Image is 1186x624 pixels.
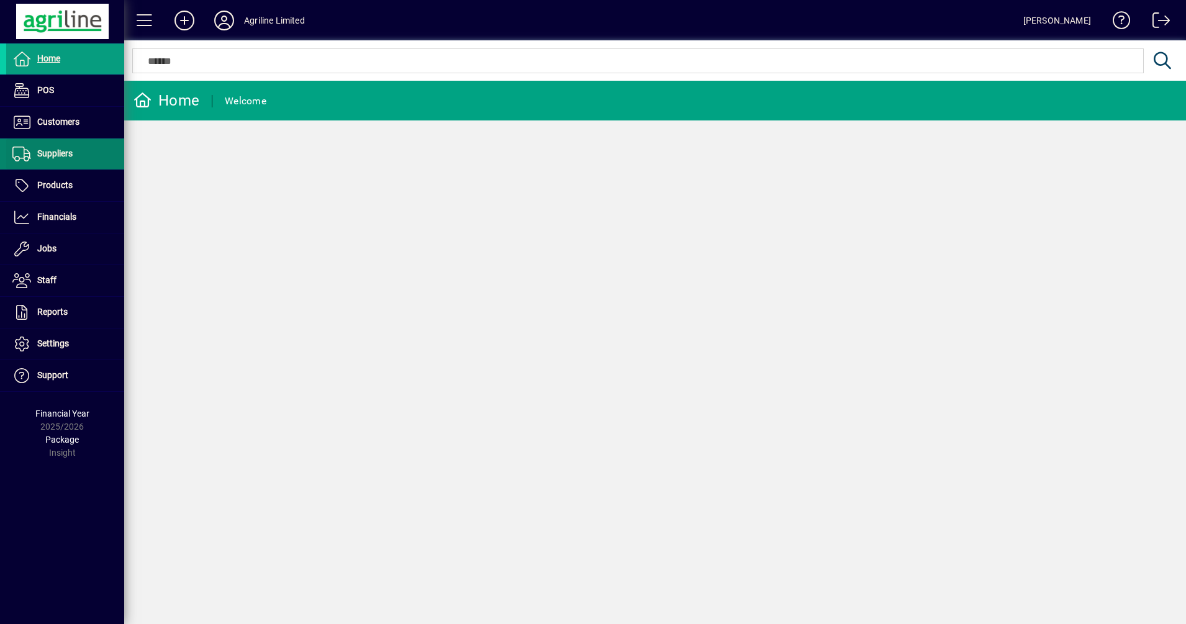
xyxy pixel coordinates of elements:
[6,233,124,265] a: Jobs
[6,107,124,138] a: Customers
[165,9,204,32] button: Add
[244,11,305,30] div: Agriline Limited
[6,75,124,106] a: POS
[1143,2,1170,43] a: Logout
[204,9,244,32] button: Profile
[1023,11,1091,30] div: [PERSON_NAME]
[6,265,124,296] a: Staff
[37,243,57,253] span: Jobs
[37,148,73,158] span: Suppliers
[6,297,124,328] a: Reports
[37,117,79,127] span: Customers
[35,409,89,418] span: Financial Year
[134,91,199,111] div: Home
[37,275,57,285] span: Staff
[225,91,266,111] div: Welcome
[37,85,54,95] span: POS
[6,202,124,233] a: Financials
[37,180,73,190] span: Products
[37,53,60,63] span: Home
[37,307,68,317] span: Reports
[1103,2,1131,43] a: Knowledge Base
[6,360,124,391] a: Support
[45,435,79,445] span: Package
[6,170,124,201] a: Products
[37,370,68,380] span: Support
[37,212,76,222] span: Financials
[6,138,124,170] a: Suppliers
[6,328,124,359] a: Settings
[37,338,69,348] span: Settings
